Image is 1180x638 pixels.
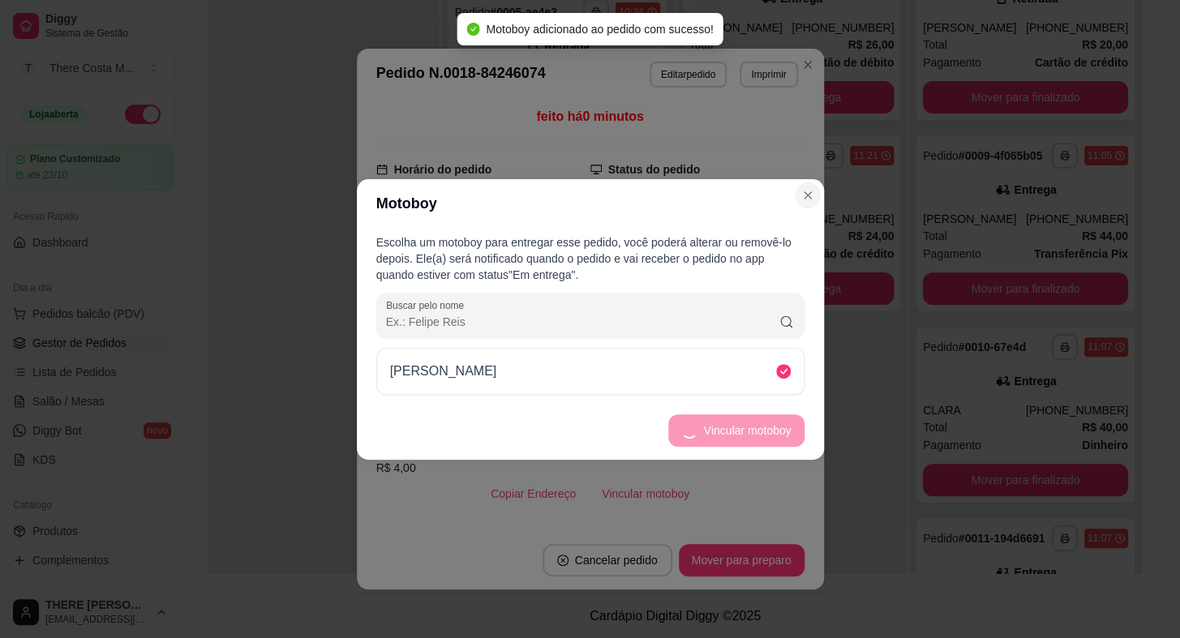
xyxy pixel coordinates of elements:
p: [PERSON_NAME] [390,362,497,381]
button: Close [795,182,821,208]
p: Escolha um motoboy para entregar esse pedido, você poderá alterar ou removê-lo depois. Ele(a) ser... [376,234,805,283]
label: Buscar pelo nome [386,298,470,312]
header: Motoboy [357,179,824,228]
span: check-circle [466,23,479,36]
input: Buscar pelo nome [386,314,779,330]
span: Motoboy adicionado ao pedido com sucesso! [486,23,713,36]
